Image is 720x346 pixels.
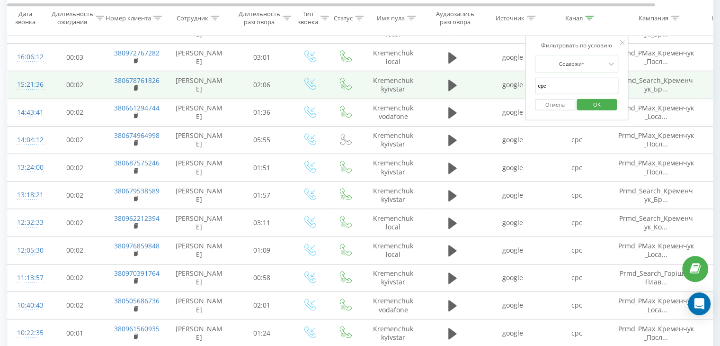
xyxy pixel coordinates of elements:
td: 01:51 [232,154,292,182]
td: Kremenchuk kyivstar [363,154,424,182]
td: google [481,291,545,319]
td: 00:02 [45,182,105,209]
td: Kremenchuk local [363,44,424,71]
span: OK [584,97,610,111]
td: [PERSON_NAME] [166,209,232,237]
td: [PERSON_NAME] [166,99,232,126]
div: Канал [565,14,583,22]
td: 01:09 [232,237,292,264]
td: 03:01 [232,44,292,71]
td: 00:02 [45,237,105,264]
div: 15:21:36 [17,75,36,94]
input: Введите значение [535,78,618,94]
td: [PERSON_NAME] [166,126,232,154]
div: 13:18:21 [17,186,36,204]
div: Сотрудник [177,14,208,22]
span: Prmd_PMax_Кременчук_Loca... [618,296,694,314]
button: Отмена [535,99,575,110]
td: [PERSON_NAME] [166,291,232,319]
div: 16:06:12 [17,48,36,66]
span: Prmd_PMax_Кременчук_Посл... [618,324,694,342]
td: cpc [545,237,609,264]
td: 02:01 [232,291,292,319]
td: cpc [545,291,609,319]
td: 00:02 [45,264,105,291]
td: 00:02 [45,209,105,237]
div: 10:22:35 [17,324,36,342]
a: 380962212394 [114,214,160,223]
a: 380961560935 [114,324,160,333]
td: cpc [545,209,609,237]
span: Prmd_Search_Кременчук_Бр... [619,21,693,38]
button: OK [577,99,617,110]
td: cpc [545,264,609,291]
td: Kremenchuk vodafone [363,291,424,319]
span: Prmd_Search_Горішні_Плав... [620,269,692,286]
td: google [481,264,545,291]
td: 02:06 [232,71,292,99]
td: cpc [545,126,609,154]
td: 01:36 [232,99,292,126]
span: Prmd_PMax_Кременчук_Посл... [618,158,694,176]
td: [PERSON_NAME] [166,154,232,182]
td: Kremenchuk kyivstar [363,182,424,209]
td: Kremenchuk kyivstar [363,126,424,154]
div: Аудиозапись разговора [432,10,478,26]
td: 00:03 [45,44,105,71]
div: Имя пула [377,14,405,22]
td: [PERSON_NAME] [166,264,232,291]
td: Kremenchuk vodafone [363,99,424,126]
td: 00:58 [232,264,292,291]
a: 380970391764 [114,269,160,278]
span: Prmd_Search_Кременчук_Бр... [619,186,693,204]
span: Prmd_Search_Кременчук_Бр... [619,76,693,93]
td: Kremenchuk local [363,237,424,264]
td: Kremenchuk kyivstar [363,264,424,291]
div: 14:04:12 [17,131,36,149]
td: google [481,209,545,237]
td: [PERSON_NAME] [166,44,232,71]
td: google [481,182,545,209]
td: 03:11 [232,209,292,237]
a: 380976859848 [114,241,160,250]
div: Длительность разговора [239,10,280,26]
a: 380505686736 [114,296,160,305]
td: 00:02 [45,154,105,182]
a: 380687575246 [114,158,160,167]
div: Номер клиента [106,14,151,22]
div: Источник [496,14,524,22]
td: google [481,154,545,182]
td: Kremenchuk kyivstar [363,71,424,99]
a: 380674964998 [114,131,160,140]
div: 12:05:30 [17,241,36,260]
div: Фильтровать по условию [535,41,618,50]
div: Тип звонка [298,10,318,26]
div: 11:13:57 [17,269,36,287]
td: 00:02 [45,71,105,99]
td: 00:02 [45,126,105,154]
div: Статус [334,14,353,22]
a: 380679538589 [114,186,160,195]
div: Open Intercom Messenger [688,292,711,315]
td: 00:02 [45,99,105,126]
div: 14:43:41 [17,103,36,122]
div: Дата звонка [8,10,43,26]
td: 00:02 [45,291,105,319]
td: google [481,126,545,154]
a: 380678761826 [114,76,160,85]
td: cpc [545,182,609,209]
span: Prmd_PMax_Кременчук_Loca... [618,103,694,121]
div: 12:32:33 [17,213,36,232]
td: google [481,71,545,99]
td: Kremenchuk local [363,209,424,237]
span: Prmd_Search_Кременчук_Ко... [619,214,693,231]
span: Prmd_PMax_Кременчук_Loca... [618,241,694,259]
td: google [481,44,545,71]
div: Кампания [639,14,668,22]
div: 10:40:43 [17,296,36,315]
td: google [481,99,545,126]
a: 380972767282 [114,48,160,57]
td: 01:57 [232,182,292,209]
td: cpc [545,154,609,182]
td: 05:55 [232,126,292,154]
